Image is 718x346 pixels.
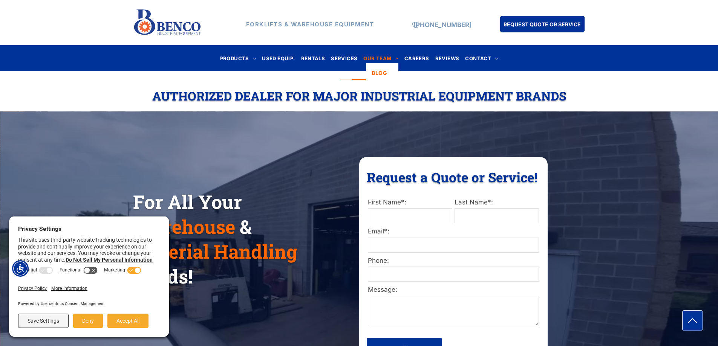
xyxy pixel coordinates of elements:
[152,88,566,104] span: Authorized Dealer For Major Industrial Equipment Brands
[368,285,539,295] label: Message:
[432,53,462,63] a: REVIEWS
[368,227,539,236] label: Email*:
[133,239,297,264] span: Material Handling
[462,53,501,63] a: CONTACT
[12,260,29,277] div: Accessibility Menu
[368,256,539,266] label: Phone:
[246,21,374,28] strong: FORKLIFTS & WAREHOUSE EQUIPMENT
[368,198,452,207] label: First Name*:
[401,53,432,63] a: CAREERS
[298,53,328,63] a: RENTALS
[363,53,398,63] span: OUR TEAM
[133,214,235,239] span: Warehouse
[455,198,539,207] label: Last Name*:
[504,17,581,31] span: REQUEST QUOTE OR SERVICE
[133,189,242,214] span: For All Your
[217,53,259,63] a: PRODUCTS
[328,53,360,63] a: SERVICES
[360,53,401,63] a: OUR TEAM
[133,264,193,289] span: Needs!
[500,16,585,32] a: REQUEST QUOTE OR SERVICE
[367,168,537,186] span: Request a Quote or Service!
[413,21,472,29] a: [PHONE_NUMBER]
[240,214,251,239] span: &
[372,69,387,77] span: BLOG
[366,63,398,82] a: BLOG
[259,53,298,63] a: USED EQUIP.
